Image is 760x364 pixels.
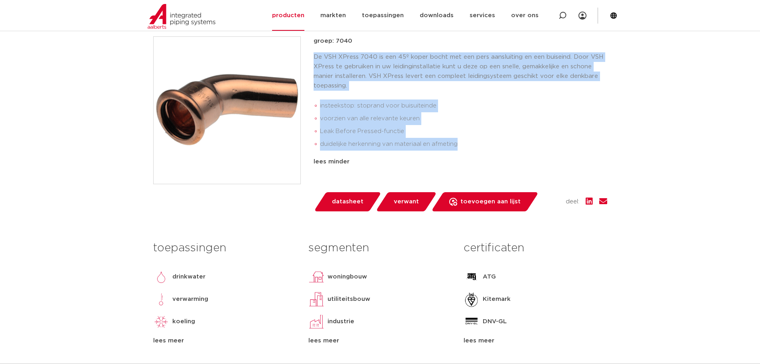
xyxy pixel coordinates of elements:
span: datasheet [332,195,363,208]
li: voorzien van alle relevante keuren [320,112,607,125]
img: Kitemark [464,291,480,307]
p: drinkwater [172,272,205,282]
a: verwant [375,192,437,211]
p: DNV-GL [483,317,507,326]
img: industrie [308,314,324,330]
img: utiliteitsbouw [308,291,324,307]
p: ATG [483,272,496,282]
h3: certificaten [464,240,607,256]
a: datasheet [314,192,381,211]
img: woningbouw [308,269,324,285]
p: groep: 7040 [314,36,607,46]
p: koeling [172,317,195,326]
div: lees minder [314,157,607,167]
div: lees meer [308,336,452,346]
img: ATG [464,269,480,285]
p: De VSH XPress 7040 is een 45º koper bocht met een pers aansluiting en een buiseind. Door VSH XPre... [314,52,607,91]
img: DNV-GL [464,314,480,330]
p: industrie [328,317,354,326]
li: duidelijke herkenning van materiaal en afmeting [320,138,607,151]
li: Leak Before Pressed-functie [320,125,607,138]
h3: toepassingen [153,240,296,256]
p: woningbouw [328,272,367,282]
p: utiliteitsbouw [328,294,370,304]
span: verwant [394,195,419,208]
img: drinkwater [153,269,169,285]
h3: segmenten [308,240,452,256]
p: Kitemark [483,294,511,304]
img: koeling [153,314,169,330]
p: verwarming [172,294,208,304]
div: lees meer [153,336,296,346]
img: Product Image for VSH XPress Koper bocht 45° (press x insteek) [154,37,300,184]
span: toevoegen aan lijst [460,195,521,208]
span: deel: [566,197,579,207]
img: verwarming [153,291,169,307]
div: lees meer [464,336,607,346]
li: insteekstop: stoprand voor buisuiteinde [320,99,607,112]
